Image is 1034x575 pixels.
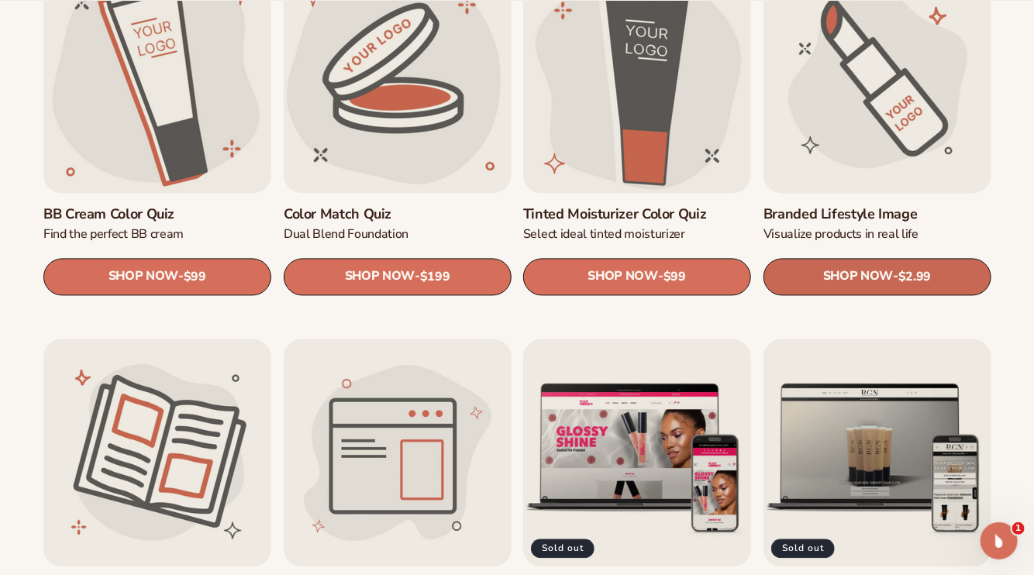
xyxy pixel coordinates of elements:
[523,205,751,222] a: Tinted Moisturizer Color Quiz
[284,205,512,222] a: Color Match Quiz
[588,269,658,284] span: SHOP NOW
[419,270,450,284] span: $199
[763,205,991,222] a: Branded Lifestyle Image
[523,258,751,295] a: SHOP NOW- $99
[981,522,1018,560] iframe: Intercom live chat
[344,269,414,284] span: SHOP NOW
[763,258,991,295] a: SHOP NOW- $2.99
[284,258,512,295] a: SHOP NOW- $199
[822,269,892,284] span: SHOP NOW
[898,270,931,284] span: $2.99
[43,205,271,222] a: BB Cream Color Quiz
[663,270,686,284] span: $99
[1012,522,1025,535] span: 1
[43,258,271,295] a: SHOP NOW- $99
[184,270,206,284] span: $99
[109,269,178,284] span: SHOP NOW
